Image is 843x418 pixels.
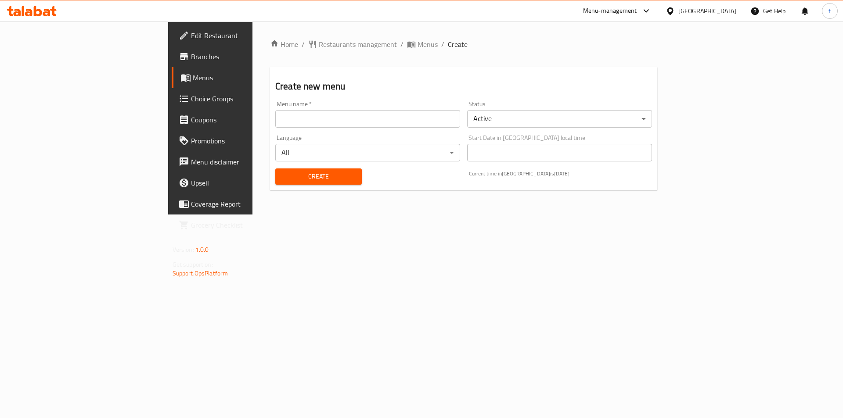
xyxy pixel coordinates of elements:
span: Get support on: [173,259,213,270]
a: Support.OpsPlatform [173,268,228,279]
li: / [441,39,444,50]
a: Coupons [172,109,309,130]
button: Create [275,168,362,185]
span: Version: [173,244,194,255]
span: Menu disclaimer [191,157,302,167]
span: f [829,6,831,16]
div: Menu-management [583,6,637,16]
a: Upsell [172,172,309,193]
li: / [400,39,403,50]
a: Branches [172,46,309,67]
span: Menus [193,72,302,83]
a: Menus [407,39,438,50]
input: Please enter Menu name [275,110,460,128]
span: Create [448,39,468,50]
span: Restaurants management [319,39,397,50]
span: Choice Groups [191,93,302,104]
span: Grocery Checklist [191,220,302,230]
nav: breadcrumb [270,39,657,50]
span: 1.0.0 [195,244,209,255]
div: [GEOGRAPHIC_DATA] [678,6,736,16]
a: Menu disclaimer [172,151,309,172]
a: Grocery Checklist [172,214,309,236]
span: Menus [418,39,438,50]
span: Create [282,171,355,182]
span: Upsell [191,178,302,188]
a: Choice Groups [172,88,309,109]
a: Coverage Report [172,193,309,214]
div: All [275,144,460,161]
a: Promotions [172,130,309,151]
span: Edit Restaurant [191,30,302,41]
span: Branches [191,51,302,62]
span: Coverage Report [191,199,302,209]
span: Coupons [191,114,302,125]
a: Menus [172,67,309,88]
a: Restaurants management [308,39,397,50]
span: Promotions [191,136,302,146]
p: Current time in [GEOGRAPHIC_DATA] is [DATE] [469,170,652,178]
div: Active [467,110,652,128]
h2: Create new menu [275,80,652,93]
a: Edit Restaurant [172,25,309,46]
